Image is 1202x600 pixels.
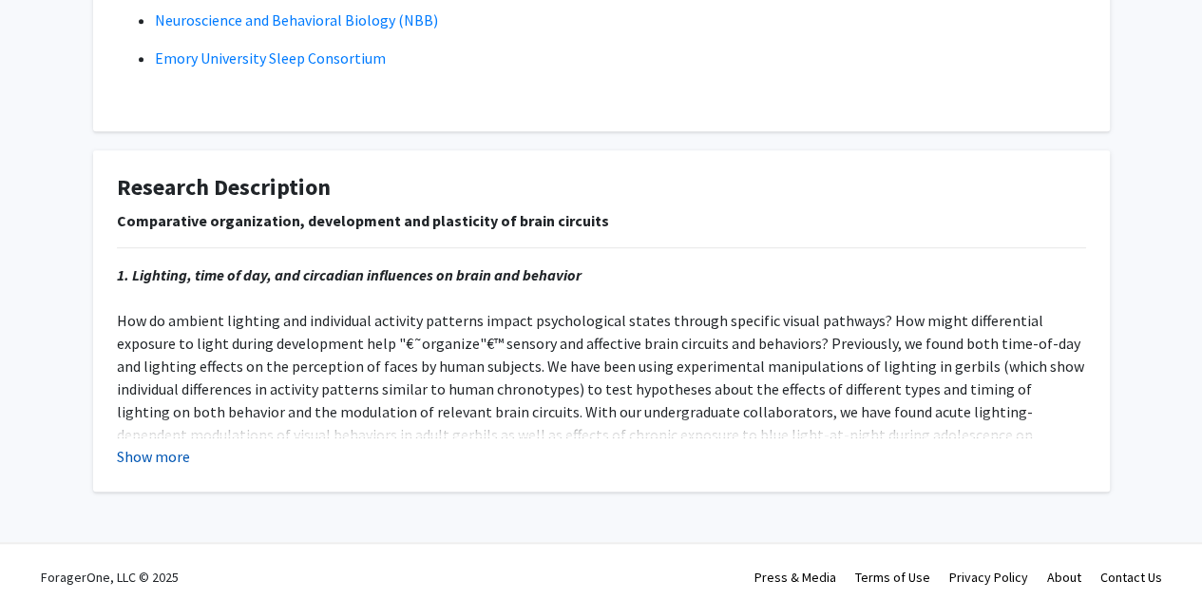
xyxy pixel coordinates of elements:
[117,174,1086,202] h4: Research Description
[754,569,836,586] a: Press & Media
[1047,569,1081,586] a: About
[117,211,609,230] strong: Comparative organization, development and plasticity of brain circuits
[117,265,582,284] strong: 1. Lighting, time of day, and circadian influences on brain and behavior
[855,569,930,586] a: Terms of Use
[155,10,438,29] a: Neuroscience and Behavioral Biology (NBB)
[14,514,81,586] iframe: Chat
[117,263,1086,469] p: How do ambient lighting and individual activity patterns impact psychological states through spec...
[117,445,190,468] button: Show more
[949,569,1028,586] a: Privacy Policy
[1100,569,1162,586] a: Contact Us
[155,48,386,68] a: Emory University Sleep Consortium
